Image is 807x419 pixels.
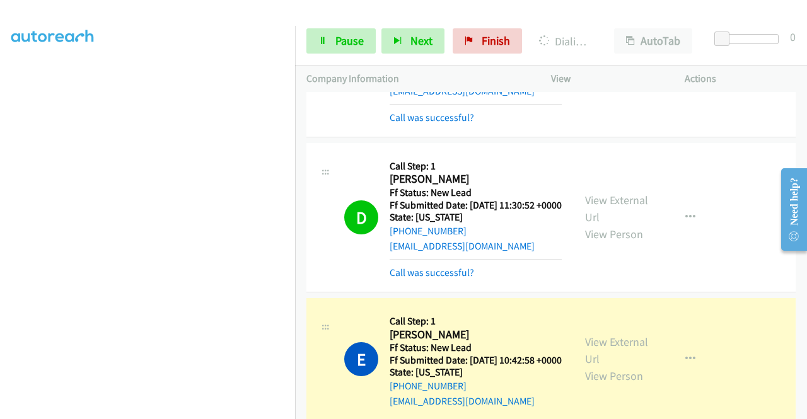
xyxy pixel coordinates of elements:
h1: D [344,200,378,234]
p: Actions [685,71,796,86]
div: 0 [790,28,796,45]
h5: Ff Submitted Date: [DATE] 11:30:52 +0000 [390,199,562,212]
a: View Person [585,227,643,241]
iframe: Resource Center [771,159,807,260]
span: Pause [335,33,364,48]
span: Finish [482,33,510,48]
h5: Call Step: 1 [390,315,562,328]
h2: [PERSON_NAME] [390,172,558,187]
p: Dialing [PERSON_NAME] [539,33,591,50]
a: View Person [585,369,643,383]
h5: Call Step: 1 [390,160,562,173]
button: Next [381,28,444,54]
h5: Ff Submitted Date: [DATE] 10:42:58 +0000 [390,354,562,367]
a: View External Url [585,335,648,366]
a: [PHONE_NUMBER] [390,380,467,392]
span: Next [410,33,433,48]
a: Pause [306,28,376,54]
a: [EMAIL_ADDRESS][DOMAIN_NAME] [390,240,535,252]
a: Call was successful? [390,112,474,123]
a: [EMAIL_ADDRESS][DOMAIN_NAME] [390,85,535,97]
a: [EMAIL_ADDRESS][DOMAIN_NAME] [390,395,535,407]
button: AutoTab [614,28,692,54]
h5: State: [US_STATE] [390,366,562,379]
h5: Ff Status: New Lead [390,187,562,199]
h5: Ff Status: New Lead [390,342,562,354]
p: View [551,71,662,86]
p: Company Information [306,71,528,86]
a: [PHONE_NUMBER] [390,225,467,237]
h2: [PERSON_NAME] [390,328,558,342]
a: Finish [453,28,522,54]
a: Call was successful? [390,267,474,278]
a: View External Url [585,193,648,224]
h1: E [344,342,378,376]
h5: State: [US_STATE] [390,211,562,224]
